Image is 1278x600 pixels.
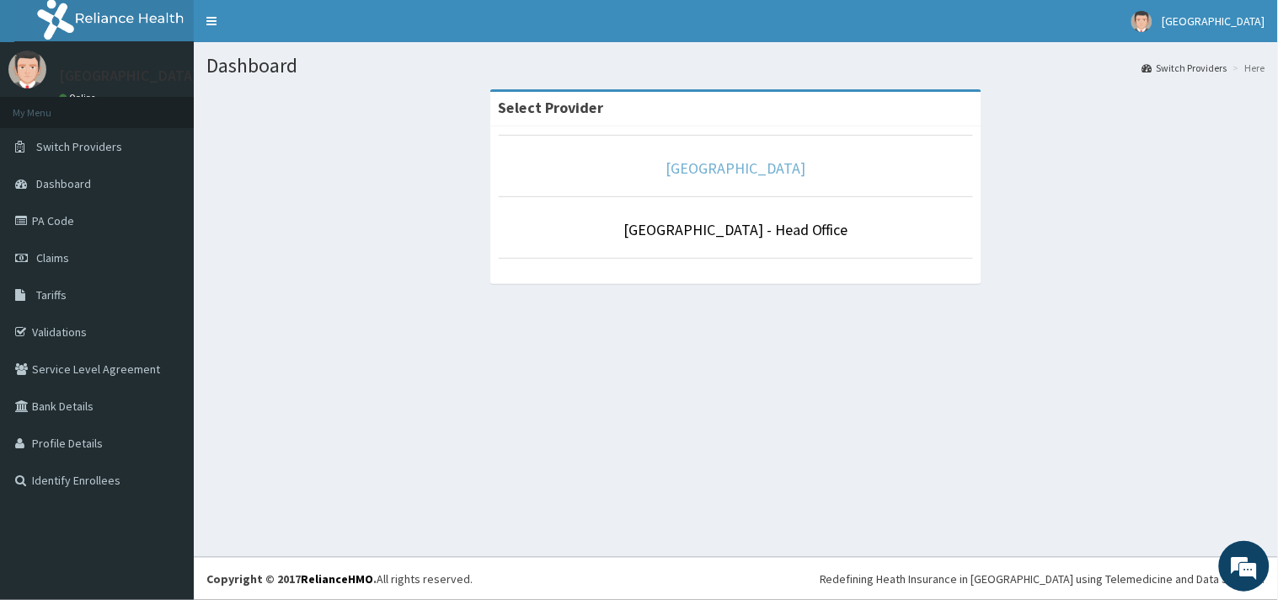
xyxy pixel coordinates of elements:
a: Switch Providers [1142,61,1227,75]
strong: Select Provider [499,98,604,117]
img: User Image [8,51,46,88]
img: d_794563401_company_1708531726252_794563401 [31,84,68,126]
span: We're online! [98,188,233,358]
span: [GEOGRAPHIC_DATA] [1163,13,1265,29]
li: Here [1229,61,1265,75]
div: Redefining Heath Insurance in [GEOGRAPHIC_DATA] using Telemedicine and Data Science! [820,571,1265,587]
strong: Copyright © 2017 . [206,571,377,587]
a: [GEOGRAPHIC_DATA] - Head Office [623,220,848,239]
a: Online [59,92,99,104]
a: RelianceHMO [301,571,373,587]
img: User Image [1131,11,1152,32]
div: Minimize live chat window [276,8,317,49]
h1: Dashboard [206,55,1265,77]
span: Dashboard [36,176,91,191]
footer: All rights reserved. [194,557,1278,600]
span: Tariffs [36,287,67,303]
div: Chat with us now [88,94,283,116]
textarea: Type your message and hit 'Enter' [8,411,321,470]
span: Switch Providers [36,139,122,154]
a: [GEOGRAPHIC_DATA] [666,158,806,178]
span: Claims [36,250,69,265]
p: [GEOGRAPHIC_DATA] [59,68,198,83]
